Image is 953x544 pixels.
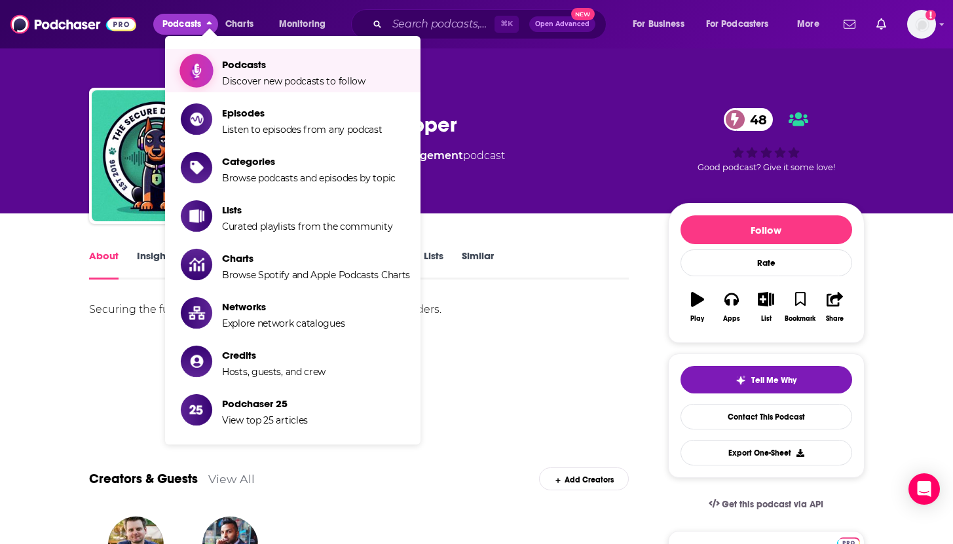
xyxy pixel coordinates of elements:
span: Hosts, guests, and crew [222,366,326,378]
button: Export One-Sheet [681,440,852,465]
span: 48 [737,108,774,131]
button: open menu [624,14,701,35]
div: Play [690,315,704,323]
span: Browse podcasts and episodes by topic [222,172,396,184]
span: Discover new podcasts to follow [222,75,365,87]
span: Charts [222,252,410,264]
span: Credits [222,349,326,361]
div: Open Intercom Messenger [908,473,940,505]
span: Podcasts [222,58,365,71]
button: Bookmark [783,283,817,331]
button: Share [817,283,851,331]
a: Charts [217,14,261,35]
div: Securing the future of DevOps and AI: real talk with industry leaders. [89,300,629,319]
button: List [749,283,783,331]
a: View All [208,472,255,486]
span: Lists [222,204,392,216]
div: Share [826,315,844,323]
span: Podchaser 25 [222,397,308,410]
span: Good podcast? Give it some love! [698,162,835,172]
button: tell me why sparkleTell Me Why [681,366,852,393]
span: Explore network catalogues [222,317,345,329]
button: Open AdvancedNew [529,16,595,32]
span: For Podcasters [706,15,769,33]
span: Open Advanced [535,21,589,27]
svg: Add a profile image [925,10,936,20]
span: Categories [222,155,396,168]
span: For Business [633,15,684,33]
a: Similar [462,249,494,280]
button: Follow [681,215,852,244]
span: Listen to episodes from any podcast [222,124,383,136]
div: 48Good podcast? Give it some love! [668,100,865,181]
div: Apps [723,315,740,323]
span: Charts [225,15,253,33]
div: Add Creators [539,467,629,490]
a: Contact This Podcast [681,404,852,429]
a: About [89,249,119,280]
span: View top 25 articles [222,414,308,426]
div: List [761,315,772,323]
button: open menu [698,14,788,35]
img: tell me why sparkle [736,375,746,386]
span: Browse Spotify and Apple Podcasts Charts [222,269,410,281]
img: The Secure Developer [92,90,223,221]
div: Bookmark [785,315,815,323]
img: Podchaser - Follow, Share and Rate Podcasts [10,12,136,37]
span: ⌘ K [495,16,519,33]
button: Apps [715,283,749,331]
span: Tell Me Why [751,375,796,386]
button: open menu [788,14,836,35]
input: Search podcasts, credits, & more... [387,14,495,35]
a: Show notifications dropdown [871,13,891,35]
span: Get this podcast via API [722,499,823,510]
img: User Profile [907,10,936,39]
span: Curated playlists from the community [222,221,392,232]
a: Creators & Guests [89,471,198,487]
span: Monitoring [279,15,326,33]
button: Play [681,283,715,331]
span: Logged in as biancagorospe [907,10,936,39]
span: More [797,15,819,33]
button: Show profile menu [907,10,936,39]
span: Episodes [222,107,383,119]
span: Networks [222,300,345,313]
button: open menu [270,14,343,35]
a: InsightsPodchaser Pro [137,249,202,280]
div: Rate [681,249,852,276]
button: close menu [153,14,218,35]
a: Show notifications dropdown [838,13,861,35]
span: Podcasts [162,15,201,33]
span: New [571,8,595,20]
a: Get this podcast via API [698,488,834,520]
a: 48 [724,108,774,131]
div: Search podcasts, credits, & more... [364,9,619,39]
